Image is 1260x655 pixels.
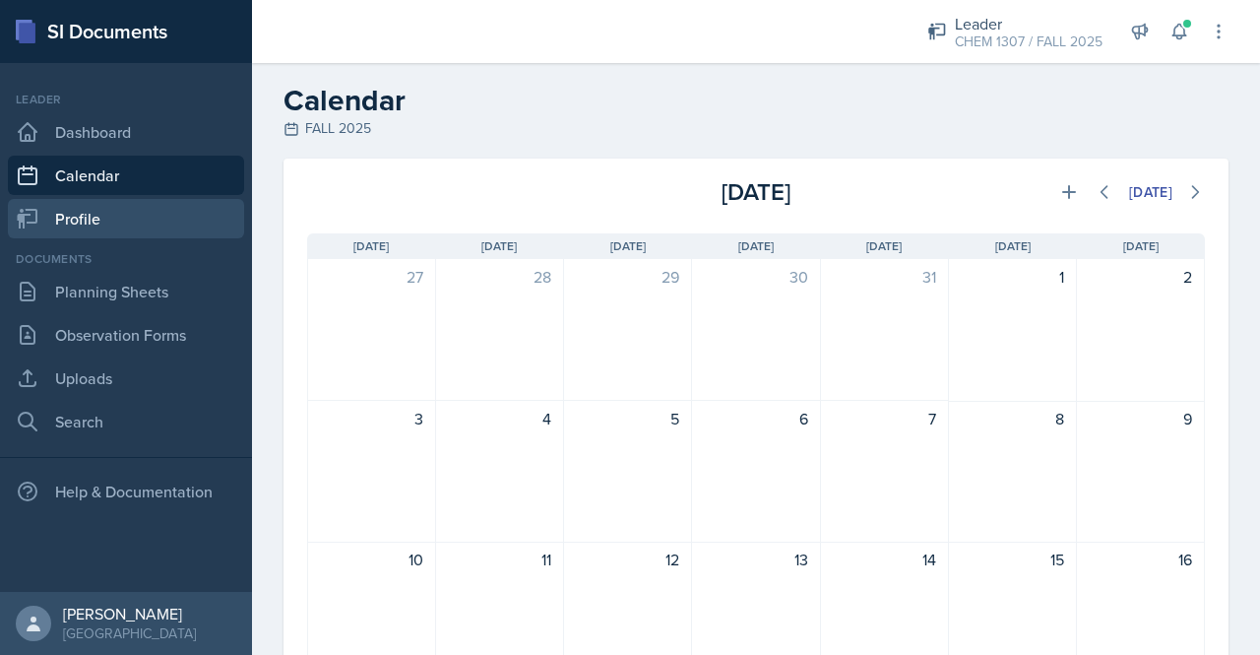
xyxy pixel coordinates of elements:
div: [DATE] [1129,184,1172,200]
a: Calendar [8,156,244,195]
div: 11 [448,548,551,571]
div: 7 [833,407,936,430]
span: [DATE] [481,237,517,255]
div: 2 [1089,265,1192,289]
div: 12 [576,548,679,571]
div: Leader [955,12,1102,35]
div: 9 [1089,407,1192,430]
div: CHEM 1307 / FALL 2025 [955,32,1102,52]
div: 13 [704,548,807,571]
a: Uploads [8,359,244,398]
div: Help & Documentation [8,472,244,511]
div: 5 [576,407,679,430]
button: [DATE] [1116,175,1185,209]
div: 4 [448,407,551,430]
div: 29 [576,265,679,289]
a: Search [8,402,244,441]
span: [DATE] [866,237,902,255]
span: [DATE] [738,237,774,255]
div: Documents [8,250,244,268]
div: 15 [961,548,1064,571]
span: [DATE] [610,237,646,255]
div: 28 [448,265,551,289]
div: 3 [320,407,423,430]
div: 31 [833,265,936,289]
div: 30 [704,265,807,289]
a: Profile [8,199,244,238]
div: 8 [961,407,1064,430]
div: 10 [320,548,423,571]
div: 27 [320,265,423,289]
div: 14 [833,548,936,571]
div: [GEOGRAPHIC_DATA] [63,623,196,643]
h2: Calendar [283,83,1228,118]
span: [DATE] [353,237,389,255]
a: Dashboard [8,112,244,152]
span: [DATE] [995,237,1031,255]
div: 1 [961,265,1064,289]
div: 6 [704,407,807,430]
div: Leader [8,91,244,108]
div: FALL 2025 [283,118,1228,139]
div: [PERSON_NAME] [63,604,196,623]
span: [DATE] [1123,237,1159,255]
a: Planning Sheets [8,272,244,311]
a: Observation Forms [8,315,244,355]
div: 16 [1089,548,1192,571]
div: [DATE] [606,174,906,210]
